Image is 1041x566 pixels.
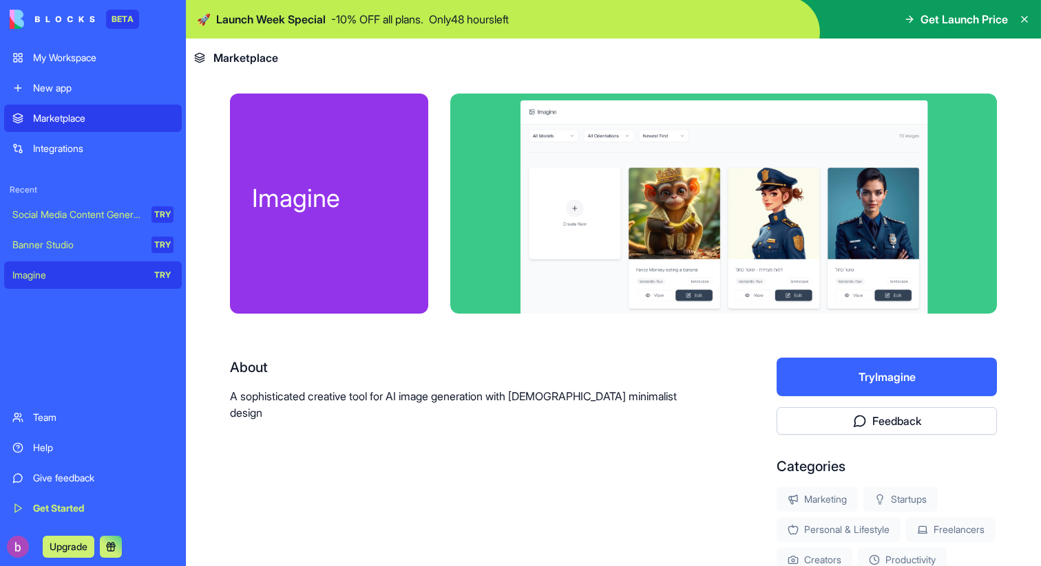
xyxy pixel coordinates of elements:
a: Get Started [4,494,182,522]
a: Help [4,434,182,461]
p: Only 48 hours left [429,11,509,28]
a: Give feedback [4,464,182,492]
div: Team [33,411,173,424]
div: Imagine [12,268,142,282]
a: Social Media Content GeneratorTRY [4,201,182,228]
a: Team [4,404,182,431]
a: Marketplace [4,105,182,132]
span: Launch Week Special [216,11,326,28]
a: My Workspace [4,44,182,72]
a: Integrations [4,135,182,162]
span: 🚀 [197,11,211,28]
div: Social Media Content Generator [12,208,142,221]
a: Banner StudioTRY [4,231,182,259]
div: Personal & Lifestyle [777,517,901,542]
div: TRY [151,237,173,253]
div: Banner Studio [12,238,142,252]
a: BETA [10,10,139,29]
img: ACg8ocLUzD5xe6s7YL0iooiWYDWLWB7FF5czTPRttaky4YFCyKt7fw=s96-c [7,536,29,558]
p: - 10 % OFF all plans. [331,11,423,28]
img: logo [10,10,95,29]
span: Marketplace [213,50,278,66]
a: Upgrade [43,539,94,553]
a: ImagineTRY [4,261,182,289]
span: Get Launch Price [921,11,1008,28]
div: BETA [106,10,139,29]
div: Help [33,441,173,455]
button: Feedback [777,407,997,435]
div: Give feedback [33,471,173,485]
div: My Workspace [33,51,173,65]
div: Integrations [33,142,173,155]
a: New app [4,74,182,102]
div: TRY [151,206,173,223]
button: TryImagine [777,358,997,396]
button: Upgrade [43,536,94,558]
div: Imagine [252,184,406,212]
div: TRY [151,267,173,283]
div: About [230,358,688,377]
div: Get Started [33,501,173,515]
p: A sophisticated creative tool for AI image generation with [DEMOGRAPHIC_DATA] minimalist design [230,388,688,421]
div: Freelancers [906,517,996,542]
span: Recent [4,184,182,195]
div: Categories [777,457,997,476]
div: New app [33,81,173,95]
div: Startups [863,487,938,512]
div: Marketplace [33,111,173,125]
div: Marketing [777,487,858,512]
